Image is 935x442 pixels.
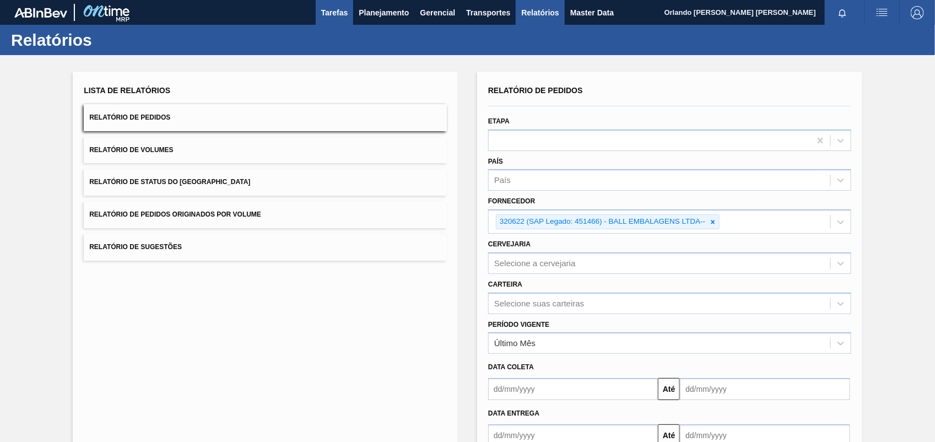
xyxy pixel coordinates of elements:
[89,178,250,186] span: Relatório de Status do [GEOGRAPHIC_DATA]
[488,86,583,95] span: Relatório de Pedidos
[321,6,348,19] span: Tarefas
[496,215,707,229] div: 320622 (SAP Legado: 451466) - BALL EMBALAGENS LTDA--
[680,378,850,400] input: dd/mm/yyyy
[494,176,511,185] div: País
[488,281,522,288] label: Carteira
[488,158,503,165] label: País
[488,240,531,248] label: Cervejaria
[488,117,510,125] label: Etapa
[359,6,409,19] span: Planejamento
[911,6,924,19] img: Logout
[84,137,447,164] button: Relatório de Volumes
[494,299,584,308] div: Selecione suas carteiras
[570,6,614,19] span: Master Data
[84,234,447,261] button: Relatório de Sugestões
[89,146,173,154] span: Relatório de Volumes
[488,409,539,417] span: Data entrega
[658,378,680,400] button: Até
[494,258,576,268] div: Selecione a cervejaria
[84,169,447,196] button: Relatório de Status do [GEOGRAPHIC_DATA]
[488,363,534,371] span: Data coleta
[89,211,261,218] span: Relatório de Pedidos Originados por Volume
[84,86,170,95] span: Lista de Relatórios
[84,201,447,228] button: Relatório de Pedidos Originados por Volume
[89,114,170,121] span: Relatório de Pedidos
[466,6,510,19] span: Transportes
[89,243,182,251] span: Relatório de Sugestões
[825,5,860,20] button: Notificações
[14,8,67,18] img: TNhmsLtSVTkK8tSr43FrP2fwEKptu5GPRR3wAAAABJRU5ErkJggg==
[494,339,536,348] div: Último Mês
[420,6,456,19] span: Gerencial
[488,321,549,328] label: Período Vigente
[488,378,658,400] input: dd/mm/yyyy
[11,34,207,46] h1: Relatórios
[84,104,447,131] button: Relatório de Pedidos
[488,197,535,205] label: Fornecedor
[875,6,889,19] img: userActions
[521,6,559,19] span: Relatórios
